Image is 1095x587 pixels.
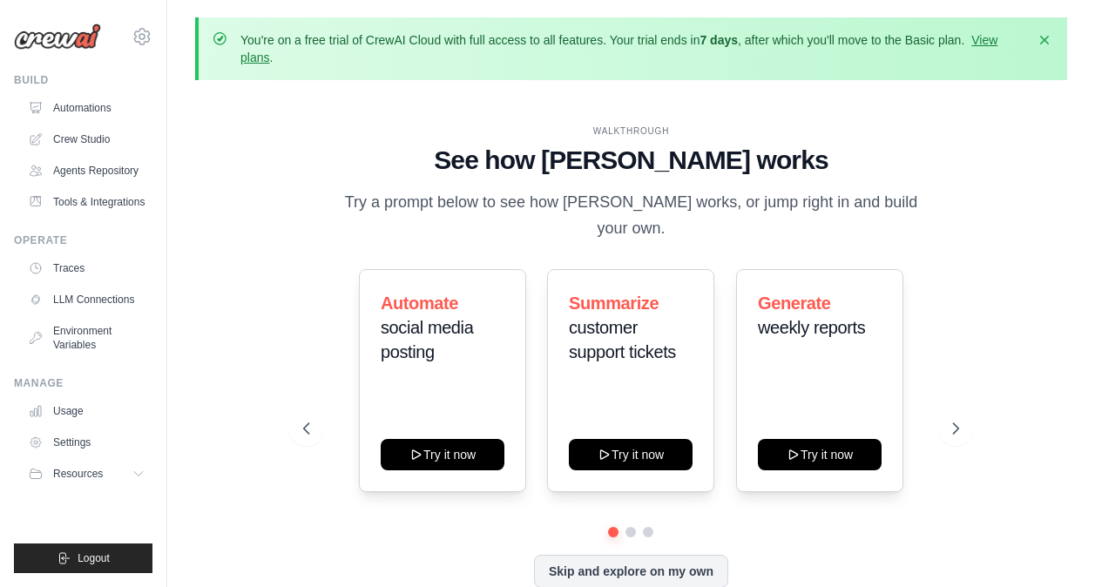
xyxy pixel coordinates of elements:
a: Settings [21,428,152,456]
span: weekly reports [758,318,865,337]
div: Manage [14,376,152,390]
a: Environment Variables [21,317,152,359]
p: Try a prompt below to see how [PERSON_NAME] works, or jump right in and build your own. [338,190,923,241]
a: Agents Repository [21,157,152,185]
span: social media posting [381,318,473,361]
span: Resources [53,467,103,481]
button: Try it now [569,439,693,470]
span: Logout [78,551,110,565]
a: Usage [21,397,152,425]
a: Traces [21,254,152,282]
span: Generate [758,293,831,313]
a: LLM Connections [21,286,152,314]
strong: 7 days [700,33,738,47]
a: Tools & Integrations [21,188,152,216]
button: Try it now [381,439,504,470]
span: Automate [381,293,458,313]
div: WALKTHROUGH [303,125,959,138]
p: You're on a free trial of CrewAI Cloud with full access to all features. Your trial ends in , aft... [240,31,1025,66]
a: Crew Studio [21,125,152,153]
button: Try it now [758,439,882,470]
span: customer support tickets [569,318,676,361]
button: Resources [21,460,152,488]
button: Logout [14,543,152,573]
div: Build [14,73,152,87]
img: Logo [14,24,101,50]
div: Operate [14,233,152,247]
a: Automations [21,94,152,122]
span: Summarize [569,293,659,313]
h1: See how [PERSON_NAME] works [303,145,959,176]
